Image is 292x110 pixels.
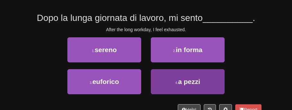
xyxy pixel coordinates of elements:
span: a pezzi [178,78,200,85]
span: euforico [92,78,119,85]
span: __________ [203,13,253,23]
span: in forma [176,46,202,53]
small: 4 . [175,81,178,85]
button: 3.euforico [67,69,141,94]
button: 2.in forma [151,37,225,62]
span: Dopo la lunga giornata di lavoro, mi sento [37,13,203,23]
button: 1.sereno [67,37,141,62]
button: 4.a pezzi [151,69,225,94]
small: 3 . [90,81,92,85]
div: After the long workday, I feel exhausted. [30,26,262,33]
small: 2 . [173,49,176,53]
small: 1 . [92,49,95,53]
span: . [253,13,255,23]
span: sereno [95,46,117,53]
